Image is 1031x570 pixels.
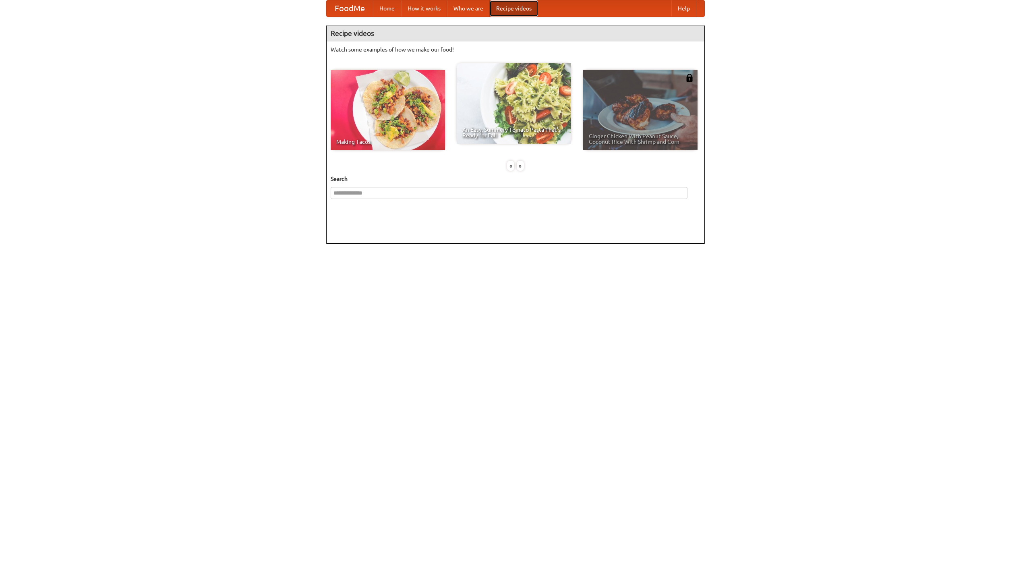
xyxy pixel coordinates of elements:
div: » [517,161,524,171]
a: Who we are [447,0,490,17]
span: Making Tacos [336,139,439,145]
h5: Search [331,175,700,183]
a: An Easy, Summery Tomato Pasta That's Ready for Fall [457,63,571,144]
a: How it works [401,0,447,17]
div: « [507,161,514,171]
a: FoodMe [327,0,373,17]
h4: Recipe videos [327,25,704,41]
a: Making Tacos [331,70,445,150]
p: Watch some examples of how we make our food! [331,46,700,54]
a: Recipe videos [490,0,538,17]
img: 483408.png [685,74,694,82]
a: Home [373,0,401,17]
span: An Easy, Summery Tomato Pasta That's Ready for Fall [462,127,565,138]
a: Help [671,0,696,17]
